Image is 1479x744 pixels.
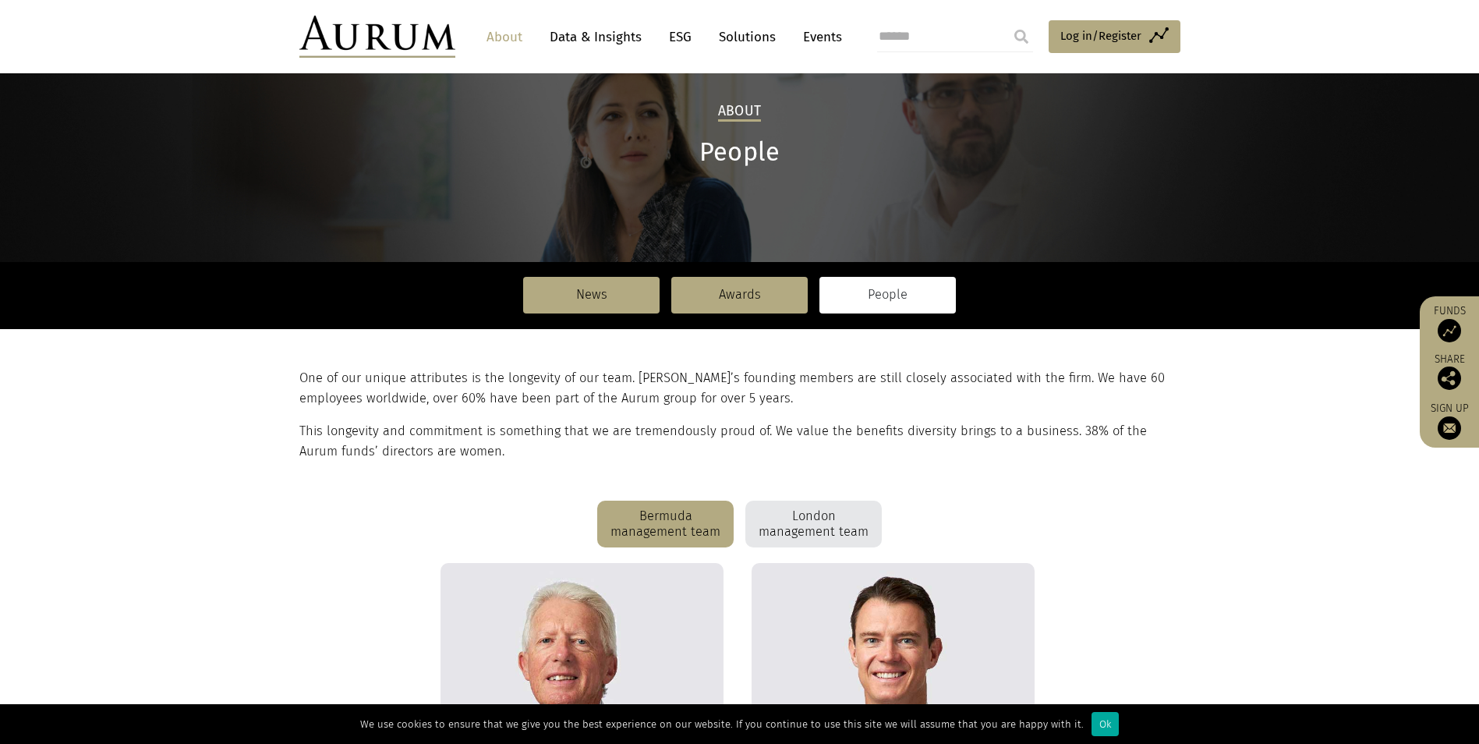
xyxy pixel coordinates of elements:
[299,16,455,58] img: Aurum
[1049,20,1180,53] a: Log in/Register
[718,103,761,122] h2: About
[711,23,784,51] a: Solutions
[1438,319,1461,342] img: Access Funds
[819,277,956,313] a: People
[745,501,882,547] div: London management team
[597,501,734,547] div: Bermuda management team
[1438,367,1461,390] img: Share this post
[523,277,660,313] a: News
[1438,416,1461,440] img: Sign up to our newsletter
[795,23,842,51] a: Events
[1428,402,1471,440] a: Sign up
[1428,354,1471,390] div: Share
[671,277,808,313] a: Awards
[1428,304,1471,342] a: Funds
[1006,21,1037,52] input: Submit
[479,23,530,51] a: About
[299,421,1176,462] p: This longevity and commitment is something that we are tremendously proud of. We value the benefi...
[1092,712,1119,736] div: Ok
[299,368,1176,409] p: One of our unique attributes is the longevity of our team. [PERSON_NAME]’s founding members are s...
[542,23,649,51] a: Data & Insights
[661,23,699,51] a: ESG
[299,137,1180,168] h1: People
[1060,27,1141,45] span: Log in/Register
